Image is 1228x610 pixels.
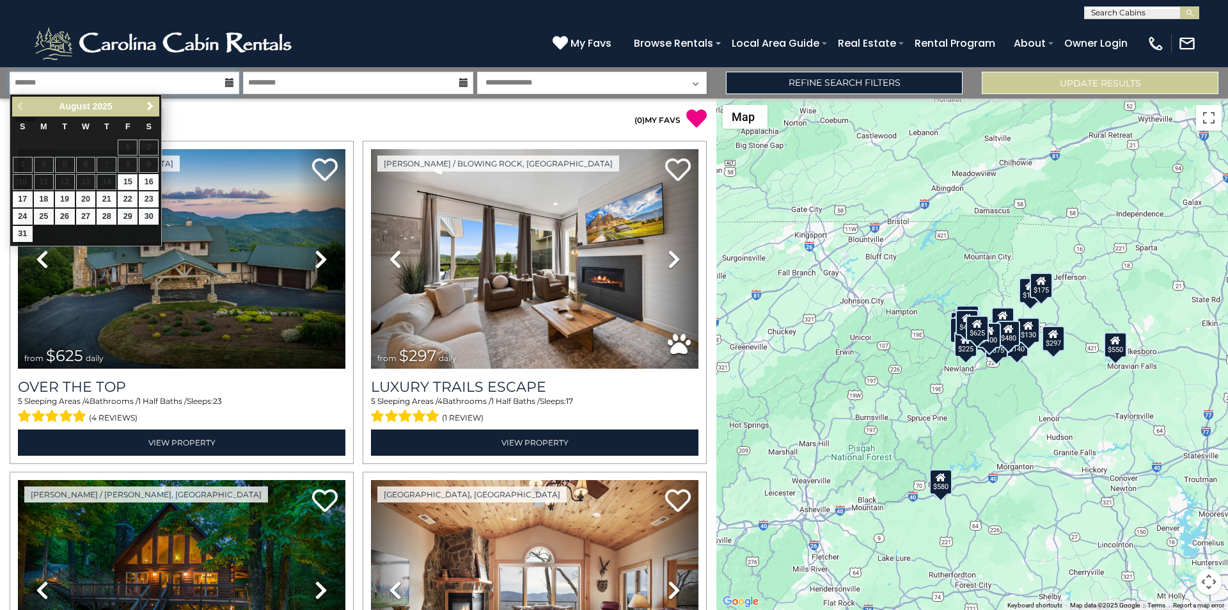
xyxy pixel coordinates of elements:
[13,191,33,207] a: 17
[966,316,989,341] div: $625
[55,191,75,207] a: 19
[1178,35,1196,52] img: mail-regular-white.png
[84,396,90,406] span: 4
[371,396,698,426] div: Sleeping Areas / Bathrooms / Sleeps:
[553,35,615,52] a: My Favs
[97,209,116,225] a: 28
[13,209,33,225] a: 24
[34,209,54,225] a: 25
[97,191,116,207] a: 21
[437,396,443,406] span: 4
[439,353,457,363] span: daily
[146,122,152,131] span: Saturday
[118,209,138,225] a: 29
[125,122,130,131] span: Friday
[908,32,1002,54] a: Rental Program
[139,209,159,225] a: 30
[634,115,681,125] a: (0)MY FAVS
[956,309,979,335] div: $425
[92,101,112,111] span: 2025
[371,149,698,369] img: thumbnail_168695581.jpeg
[1173,602,1224,609] a: Report a map error
[723,105,767,129] button: Change map style
[371,396,375,406] span: 5
[89,410,138,426] span: (4 reviews)
[1007,601,1062,610] button: Keyboard shortcuts
[312,157,338,184] a: Add to favorites
[142,99,158,115] a: Next
[982,72,1218,94] button: Update Results
[1058,32,1134,54] a: Owner Login
[371,429,698,456] a: View Property
[1042,326,1065,351] div: $297
[82,122,90,131] span: Wednesday
[213,396,222,406] span: 23
[929,469,952,494] div: $580
[1070,602,1140,609] span: Map data ©2025 Google
[24,486,268,502] a: [PERSON_NAME] / [PERSON_NAME], [GEOGRAPHIC_DATA]
[18,396,345,426] div: Sleeping Areas / Bathrooms / Sleeps:
[1030,272,1053,298] div: $175
[985,332,1008,358] div: $375
[566,396,573,406] span: 17
[1147,602,1165,609] a: Terms
[720,593,762,610] img: Google
[76,191,96,207] a: 20
[950,317,973,342] div: $230
[831,32,902,54] a: Real Estate
[371,378,698,396] a: Luxury Trails Escape
[18,429,345,456] a: View Property
[377,156,619,172] a: [PERSON_NAME] / Blowing Rock, [GEOGRAPHIC_DATA]
[442,410,484,426] span: (1 review)
[1017,317,1040,343] div: $130
[104,122,109,131] span: Thursday
[627,32,720,54] a: Browse Rentals
[571,35,611,51] span: My Favs
[954,332,977,357] div: $225
[377,353,397,363] span: from
[726,72,963,94] a: Refine Search Filters
[118,174,138,190] a: 15
[1196,569,1222,595] button: Map camera controls
[40,122,47,131] span: Monday
[145,101,155,111] span: Next
[491,396,540,406] span: 1 Half Baths /
[34,191,54,207] a: 18
[725,32,826,54] a: Local Area Guide
[634,115,645,125] span: ( )
[46,346,83,365] span: $625
[62,122,67,131] span: Tuesday
[139,191,159,207] a: 23
[86,353,104,363] span: daily
[138,396,187,406] span: 1 Half Baths /
[377,486,567,502] a: [GEOGRAPHIC_DATA], [GEOGRAPHIC_DATA]
[665,157,691,184] a: Add to favorites
[13,226,33,242] a: 31
[18,149,345,369] img: thumbnail_167153549.jpeg
[1007,32,1052,54] a: About
[18,396,22,406] span: 5
[312,488,338,515] a: Add to favorites
[1005,331,1028,357] div: $140
[24,353,43,363] span: from
[732,110,755,124] span: Map
[20,122,25,131] span: Sunday
[665,488,691,515] a: Add to favorites
[76,209,96,225] a: 27
[399,346,436,365] span: $297
[991,307,1014,333] div: $349
[978,322,1001,348] div: $400
[59,101,90,111] span: August
[18,378,345,396] a: Over The Top
[1147,35,1165,52] img: phone-regular-white.png
[1196,105,1222,131] button: Toggle fullscreen view
[118,191,138,207] a: 22
[720,593,762,610] a: Open this area in Google Maps (opens a new window)
[55,209,75,225] a: 26
[997,320,1020,346] div: $480
[139,174,159,190] a: 16
[956,305,979,330] div: $125
[32,24,297,63] img: White-1-2.png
